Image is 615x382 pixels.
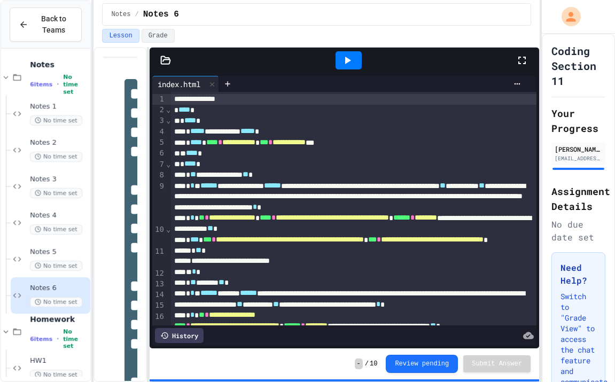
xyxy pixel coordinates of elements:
div: History [155,328,204,343]
span: Fold line [166,105,171,114]
div: 11 [152,246,166,268]
span: No time set [30,188,82,198]
span: 6 items [30,81,52,88]
span: Back to Teams [35,13,73,36]
span: / [135,10,138,19]
span: Notes 4 [30,211,88,220]
span: No time set [30,297,82,307]
span: Notes 6 [143,8,179,21]
div: 9 [152,181,166,224]
div: 14 [152,290,166,300]
div: 4 [152,127,166,137]
span: / [365,360,369,368]
div: 13 [152,279,166,290]
div: No due date set [551,218,605,244]
h3: Need Help? [560,261,596,287]
div: 10 [152,224,166,246]
span: No time set [63,74,88,95]
span: No time set [30,115,82,126]
span: Homework [30,314,88,324]
span: Notes 2 [30,138,88,147]
span: Notes 1 [30,102,88,111]
span: Notes [111,10,130,19]
div: 1 [152,94,166,105]
span: HW1 [30,356,88,365]
span: Fold line [166,160,171,168]
div: index.html [152,76,219,92]
span: • [57,80,59,89]
span: 10 [370,360,377,368]
span: No time set [30,152,82,162]
div: 5 [152,137,166,148]
span: - [355,358,363,369]
span: • [57,334,59,343]
span: Notes 3 [30,175,88,184]
h2: Your Progress [551,106,605,136]
span: Submit Answer [472,360,522,368]
div: 2 [152,105,166,115]
button: Review pending [386,355,458,373]
div: 3 [152,115,166,126]
button: Grade [142,29,175,43]
span: No time set [30,224,82,235]
button: Submit Answer [463,355,531,372]
h1: Coding Section 11 [551,43,605,88]
button: Back to Teams [10,7,82,42]
span: Notes 5 [30,247,88,256]
div: 16 [152,311,166,344]
span: Fold line [166,225,171,233]
span: No time set [63,328,88,349]
span: No time set [30,370,82,380]
span: 6 items [30,336,52,342]
div: 12 [152,268,166,279]
span: No time set [30,261,82,271]
span: Notes [30,60,88,69]
h2: Assignment Details [551,184,605,214]
div: 8 [152,170,166,181]
div: 15 [152,300,166,311]
span: Fold line [166,116,171,124]
div: 6 [152,148,166,159]
div: My Account [550,4,583,29]
div: [EMAIL_ADDRESS][DOMAIN_NAME] [555,154,602,162]
div: index.html [152,79,206,90]
button: Lesson [102,29,139,43]
div: 7 [152,159,166,170]
span: Notes 6 [30,284,88,293]
div: [PERSON_NAME] '29 [555,144,602,154]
